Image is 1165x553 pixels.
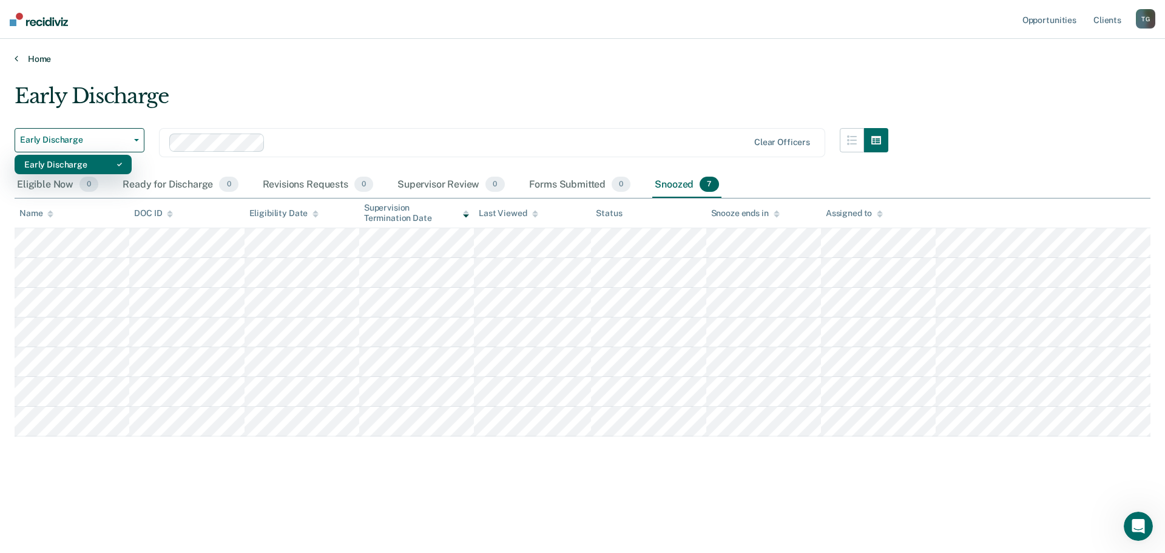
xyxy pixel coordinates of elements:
div: Forms Submitted0 [527,172,633,198]
span: 7 [700,177,718,192]
span: 0 [79,177,98,192]
div: DOC ID [134,208,173,219]
img: Recidiviz [10,13,68,26]
div: Name [19,208,53,219]
div: T G [1136,9,1155,29]
iframe: Intercom live chat [1124,512,1153,541]
div: Early Discharge [15,84,888,118]
div: Clear officers [754,137,810,148]
a: Home [15,53,1150,64]
button: TG [1136,9,1155,29]
div: Snooze ends in [711,208,780,219]
div: Status [596,208,622,219]
div: Ready for Discharge0 [120,172,240,198]
div: Snoozed7 [652,172,721,198]
div: Revisions Requests0 [260,172,376,198]
div: Early Discharge [24,155,122,174]
div: Assigned to [826,208,883,219]
button: Early Discharge [15,128,144,152]
div: Eligibility Date [249,208,319,219]
span: 0 [612,177,630,192]
span: Early Discharge [20,135,129,145]
div: Supervision Termination Date [364,203,469,223]
span: 0 [219,177,238,192]
div: Last Viewed [479,208,538,219]
span: 0 [354,177,373,192]
div: Supervisor Review0 [395,172,507,198]
div: Eligible Now0 [15,172,101,198]
span: 0 [485,177,504,192]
